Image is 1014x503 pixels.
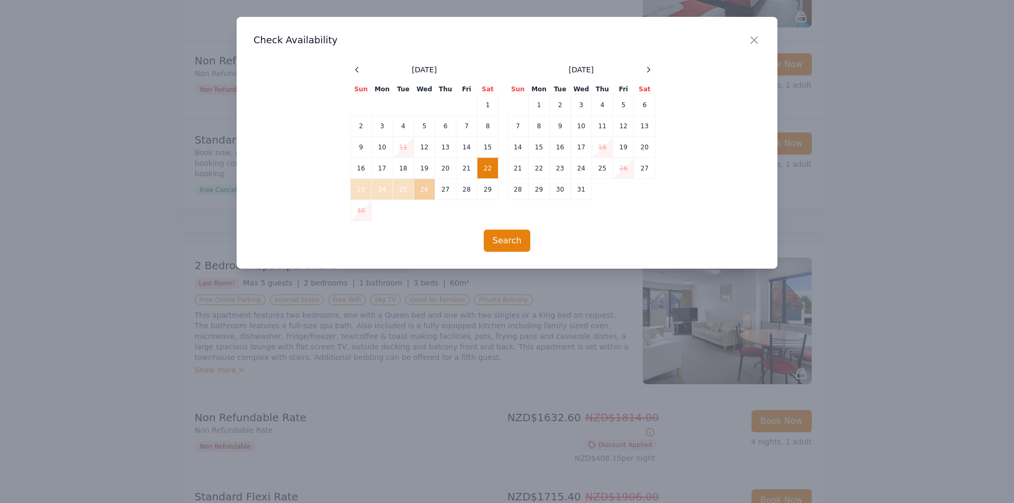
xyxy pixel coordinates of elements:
[414,116,435,137] td: 5
[435,84,456,94] th: Thu
[592,116,613,137] td: 11
[550,158,571,179] td: 23
[508,179,529,200] td: 28
[634,116,655,137] td: 13
[592,158,613,179] td: 25
[634,84,655,94] th: Sat
[456,84,477,94] th: Fri
[393,158,414,179] td: 18
[571,179,592,200] td: 31
[550,116,571,137] td: 9
[351,158,372,179] td: 16
[550,94,571,116] td: 2
[393,137,414,158] td: 11
[351,116,372,137] td: 2
[634,94,655,116] td: 6
[571,158,592,179] td: 24
[634,158,655,179] td: 27
[477,116,499,137] td: 8
[477,137,499,158] td: 15
[435,179,456,200] td: 27
[477,158,499,179] td: 22
[393,116,414,137] td: 4
[477,179,499,200] td: 29
[372,179,393,200] td: 24
[414,84,435,94] th: Wed
[529,94,550,116] td: 1
[529,84,550,94] th: Mon
[529,158,550,179] td: 22
[613,94,634,116] td: 5
[529,137,550,158] td: 15
[393,84,414,94] th: Tue
[508,84,529,94] th: Sun
[592,137,613,158] td: 18
[569,64,594,75] span: [DATE]
[613,158,634,179] td: 26
[592,94,613,116] td: 4
[613,116,634,137] td: 12
[529,179,550,200] td: 29
[435,137,456,158] td: 13
[393,179,414,200] td: 25
[414,179,435,200] td: 26
[435,158,456,179] td: 20
[351,200,372,221] td: 30
[477,84,499,94] th: Sat
[529,116,550,137] td: 8
[456,137,477,158] td: 14
[550,84,571,94] th: Tue
[456,158,477,179] td: 21
[253,34,760,46] h3: Check Availability
[372,84,393,94] th: Mon
[456,179,477,200] td: 28
[613,84,634,94] th: Fri
[592,84,613,94] th: Thu
[372,137,393,158] td: 10
[571,137,592,158] td: 17
[550,137,571,158] td: 16
[508,116,529,137] td: 7
[508,158,529,179] td: 21
[550,179,571,200] td: 30
[477,94,499,116] td: 1
[372,158,393,179] td: 17
[351,179,372,200] td: 23
[456,116,477,137] td: 7
[351,84,372,94] th: Sun
[351,137,372,158] td: 9
[634,137,655,158] td: 20
[435,116,456,137] td: 6
[372,116,393,137] td: 3
[571,84,592,94] th: Wed
[571,116,592,137] td: 10
[412,64,437,75] span: [DATE]
[414,158,435,179] td: 19
[508,137,529,158] td: 14
[571,94,592,116] td: 3
[613,137,634,158] td: 19
[414,137,435,158] td: 12
[484,230,531,252] button: Search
